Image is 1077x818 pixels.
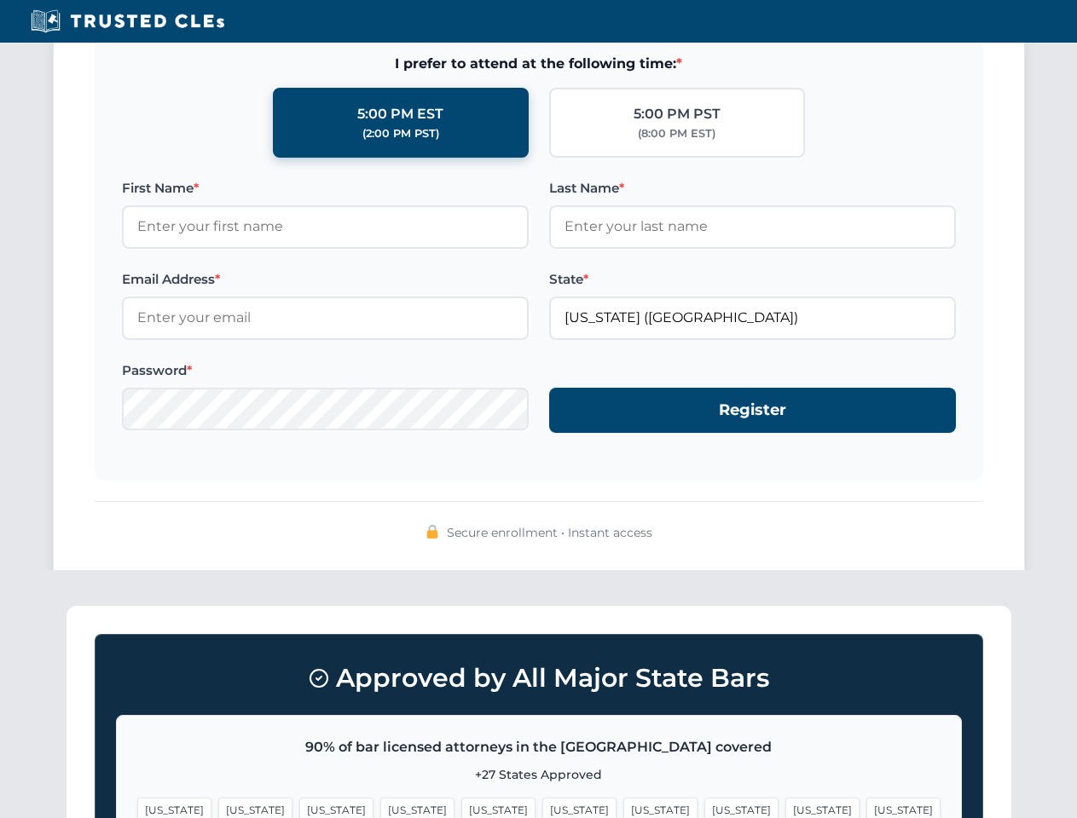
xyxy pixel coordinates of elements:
[26,9,229,34] img: Trusted CLEs
[447,523,652,542] span: Secure enrollment • Instant access
[122,178,529,199] label: First Name
[137,736,941,758] p: 90% of bar licensed attorneys in the [GEOGRAPHIC_DATA] covered
[122,360,529,381] label: Password
[137,765,941,784] p: +27 States Approved
[122,269,529,290] label: Email Address
[122,297,529,339] input: Enter your email
[357,103,443,125] div: 5:00 PM EST
[634,103,721,125] div: 5:00 PM PST
[116,655,962,701] h3: Approved by All Major State Bars
[122,205,529,248] input: Enter your first name
[549,297,956,339] input: Florida (FL)
[362,125,439,142] div: (2:00 PM PST)
[549,205,956,248] input: Enter your last name
[549,269,956,290] label: State
[549,388,956,433] button: Register
[549,178,956,199] label: Last Name
[122,53,956,75] span: I prefer to attend at the following time:
[426,525,439,539] img: 🔒
[638,125,715,142] div: (8:00 PM EST)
